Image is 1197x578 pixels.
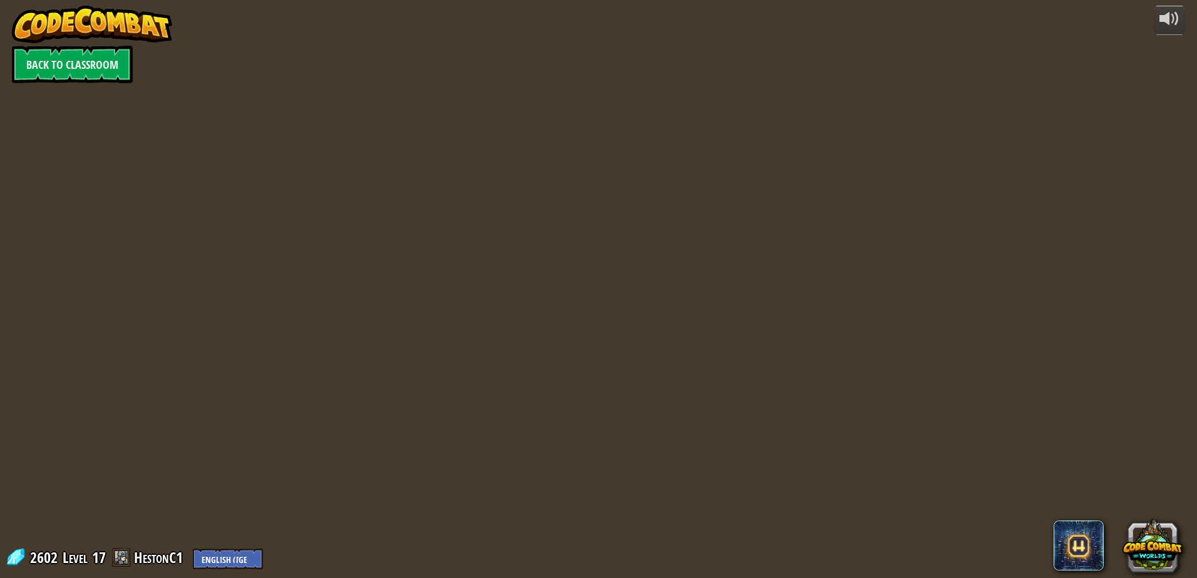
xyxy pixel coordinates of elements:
span: 17 [92,547,106,567]
button: Adjust volume [1154,6,1185,35]
span: Level [63,547,88,568]
a: HestonC1 [134,547,187,567]
a: Back to Classroom [12,46,133,83]
span: 2602 [30,547,61,567]
img: CodeCombat - Learn how to code by playing a game [12,6,172,43]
